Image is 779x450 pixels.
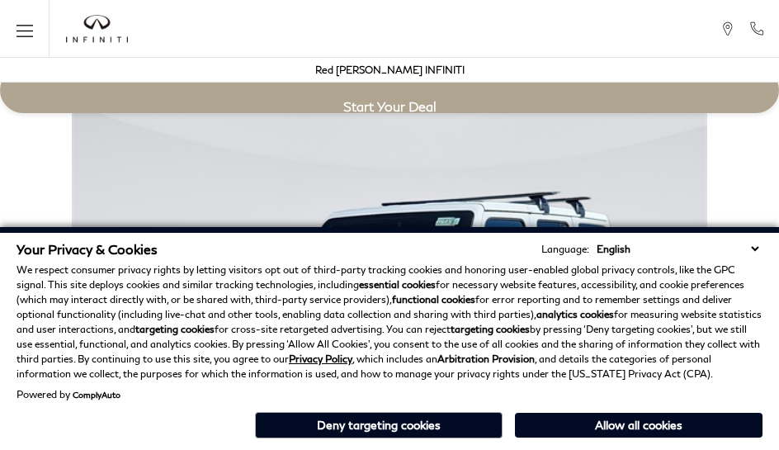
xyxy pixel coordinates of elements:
a: ComplyAuto [73,390,120,400]
strong: targeting cookies [451,323,530,335]
a: infiniti [66,15,128,43]
div: Powered by [17,390,120,400]
strong: targeting cookies [135,323,215,335]
span: Start Your Deal [343,98,437,114]
button: Allow all cookies [515,413,762,438]
span: Your Privacy & Cookies [17,241,158,257]
strong: analytics cookies [536,308,614,320]
img: INFINITI [66,15,128,43]
a: Privacy Policy [289,353,352,365]
strong: functional cookies [392,293,475,306]
select: Language Select [593,241,762,257]
a: Red [PERSON_NAME] INFINITI [315,64,465,76]
strong: Arbitration Provision [437,353,535,365]
button: Deny targeting cookies [255,412,503,438]
p: We respect consumer privacy rights by letting visitors opt out of third-party tracking cookies an... [17,263,762,381]
div: Language: [541,244,589,254]
strong: essential cookies [359,278,436,291]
